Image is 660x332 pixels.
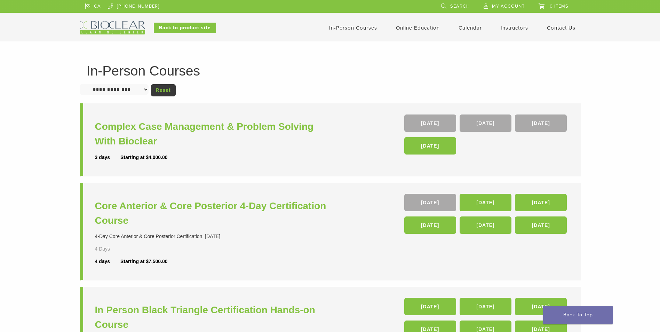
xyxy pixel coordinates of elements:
a: [DATE] [404,194,456,211]
a: [DATE] [515,216,567,234]
a: Complex Case Management & Problem Solving With Bioclear [95,119,332,149]
a: Back To Top [543,306,613,324]
a: [DATE] [515,298,567,315]
div: , , , , , [404,194,569,237]
a: Back to product site [154,23,216,33]
img: Bioclear [80,21,145,34]
a: [DATE] [404,298,456,315]
a: [DATE] [404,114,456,132]
div: Starting at $4,000.00 [120,154,167,161]
a: In Person Black Triangle Certification Hands-on Course [95,303,332,332]
a: Contact Us [547,25,575,31]
a: [DATE] [460,298,511,315]
a: Calendar [459,25,482,31]
a: Reset [151,84,176,96]
div: 3 days [95,154,121,161]
a: Online Education [396,25,440,31]
h1: In-Person Courses [87,64,574,78]
span: Search [450,3,470,9]
div: 4 Days [95,245,130,253]
a: In-Person Courses [329,25,377,31]
a: [DATE] [404,216,456,234]
a: [DATE] [460,216,511,234]
a: [DATE] [404,137,456,155]
a: [DATE] [515,194,567,211]
div: Starting at $7,500.00 [120,258,167,265]
div: , , , [404,114,569,158]
span: My Account [492,3,525,9]
a: [DATE] [460,194,511,211]
a: Instructors [501,25,528,31]
span: 0 items [550,3,568,9]
div: 4 days [95,258,121,265]
a: [DATE] [515,114,567,132]
div: 4-Day Core Anterior & Core Posterior Certification. [DATE] [95,233,332,240]
a: Core Anterior & Core Posterior 4-Day Certification Course [95,199,332,228]
a: [DATE] [460,114,511,132]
